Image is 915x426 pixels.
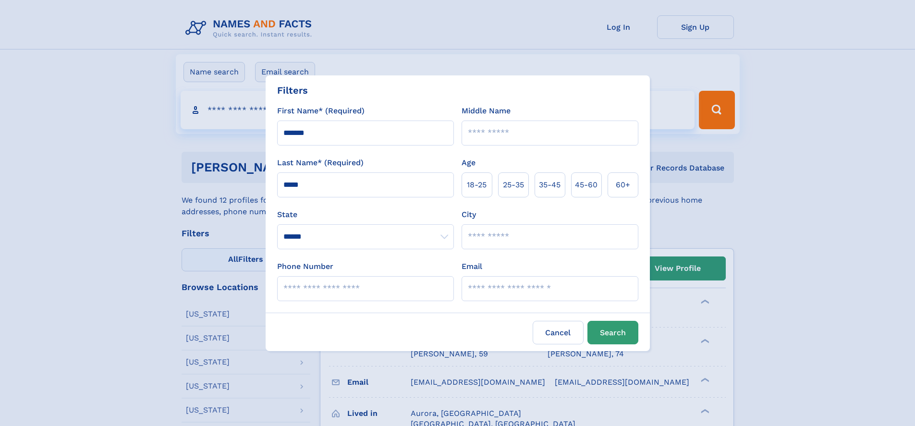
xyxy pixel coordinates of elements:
[503,179,524,191] span: 25‑35
[462,261,482,272] label: Email
[533,321,584,344] label: Cancel
[277,105,365,117] label: First Name* (Required)
[616,179,630,191] span: 60+
[539,179,561,191] span: 35‑45
[462,157,476,169] label: Age
[462,105,511,117] label: Middle Name
[462,209,476,220] label: City
[277,83,308,97] div: Filters
[277,209,454,220] label: State
[575,179,598,191] span: 45‑60
[277,261,333,272] label: Phone Number
[277,157,364,169] label: Last Name* (Required)
[467,179,487,191] span: 18‑25
[587,321,638,344] button: Search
